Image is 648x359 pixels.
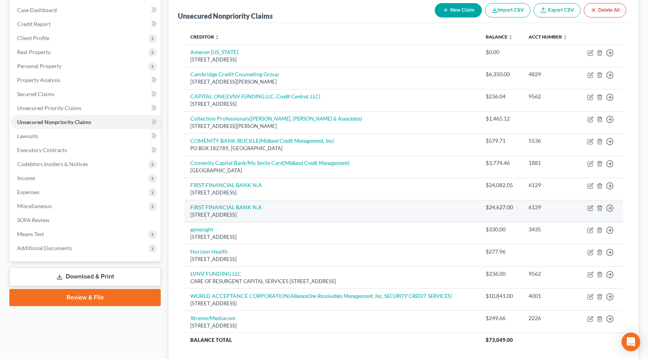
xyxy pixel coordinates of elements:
[190,322,473,329] div: [STREET_ADDRESS]
[190,49,238,55] a: Ameren [US_STATE]
[190,34,220,40] a: Creditor unfold_more
[529,270,571,278] div: 9562
[11,213,161,227] a: SOFA Review
[17,245,72,251] span: Additional Documents
[485,3,530,18] button: Import CSV
[17,161,88,167] span: Codebtors Insiders & Notices
[486,181,516,189] div: $24,082.05
[190,256,473,263] div: [STREET_ADDRESS]
[486,137,516,145] div: $579.71
[486,337,513,343] span: $73,049.00
[486,314,516,322] div: $249.66
[17,217,49,223] span: SOFA Review
[508,35,513,40] i: unfold_more
[190,315,235,321] a: Xtreme/Mediacom
[17,49,51,55] span: Real Property
[529,159,571,167] div: 1881
[190,78,473,86] div: [STREET_ADDRESS][PERSON_NAME]
[190,278,473,285] div: CARE OF RESURGENT CAPITAL SERVICES [STREET_ADDRESS]
[529,70,571,78] div: 4829
[529,226,571,233] div: 3435
[190,226,213,233] a: genesight
[225,93,320,100] i: (LVNV FUNDING LLC, Credit Control, LLC)
[17,175,35,181] span: Income
[11,115,161,129] a: Unsecured Nonpriority Claims
[289,292,452,299] i: (AllianceOne Receivables Management, Inc, SECURITY CREDIT SERVICES)
[17,105,81,111] span: Unsecured Priority Claims
[11,87,161,101] a: Secured Claims
[190,123,473,130] div: [STREET_ADDRESS][PERSON_NAME]
[17,133,38,139] span: Lawsuits
[17,77,60,83] span: Property Analysis
[11,129,161,143] a: Lawsuits
[17,91,54,97] span: Secured Claims
[11,3,161,17] a: Case Dashboard
[529,34,567,40] a: Acct Number unfold_more
[563,35,567,40] i: unfold_more
[283,159,349,166] i: (Midland Credit Management)
[190,159,349,166] a: Comenity Capital Bank/My Smile Card(Midland Credit Management)
[17,147,67,153] span: Executory Contracts
[17,21,51,27] span: Credit Report
[11,17,161,31] a: Credit Report
[529,181,571,189] div: 6129
[190,145,473,152] div: PO BOX 182789, [GEOGRAPHIC_DATA]
[17,231,44,237] span: Means Test
[190,115,362,122] a: Collection Professionals([PERSON_NAME], [PERSON_NAME] & Associates)
[9,289,161,306] a: Review & File
[190,270,241,277] a: LVNV FUNDING LLC
[486,93,516,100] div: $236.04
[249,115,362,122] i: ([PERSON_NAME], [PERSON_NAME] & Associates)
[486,48,516,56] div: $0.00
[11,101,161,115] a: Unsecured Priority Claims
[486,203,516,211] div: $24,627.00
[11,73,161,87] a: Property Analysis
[178,11,273,21] div: Unsecured Nonpriority Claims
[486,159,516,167] div: $3,774.46
[486,226,516,233] div: $330.00
[435,3,482,18] button: New Claim
[17,119,91,125] span: Unsecured Nonpriority Claims
[190,204,262,210] a: FIRST FINANCIAL BANK N.A
[17,7,57,13] span: Case Dashboard
[486,70,516,78] div: $6,350.00
[190,93,320,100] a: CAPITAL ONE(LVNV FUNDING LLC, Credit Control, LLC)
[584,3,626,18] button: Delete All
[17,63,61,69] span: Personal Property
[486,248,516,256] div: $277.96
[486,292,516,300] div: $10,841.00
[622,333,640,351] div: Open Intercom Messenger
[190,71,279,77] a: Cambridge Credit Counseling Group
[190,189,473,196] div: [STREET_ADDRESS]
[529,137,571,145] div: 5536
[190,167,473,174] div: [GEOGRAPHIC_DATA]
[215,35,220,40] i: unfold_more
[190,300,473,307] div: [STREET_ADDRESS]
[17,203,52,209] span: Miscellaneous
[11,143,161,157] a: Executory Contracts
[529,314,571,322] div: 2226
[9,268,161,286] a: Download & Print
[529,292,571,300] div: 4001
[259,137,334,144] i: (Midland Credit Management, Inc)
[17,189,39,195] span: Expenses
[190,137,334,144] a: COMENITY BANK/BUCKLE(Midland Credit Management, Inc)
[190,292,452,299] a: WORLD ACCEPTANCE CORPORATION(AllianceOne Receivables Management, Inc, SECURITY CREDIT SERVICES)
[190,248,228,255] a: Horizon Health
[486,270,516,278] div: $236.00
[190,100,473,108] div: [STREET_ADDRESS]
[17,35,49,41] span: Client Profile
[184,333,479,347] th: Balance Total
[529,203,571,211] div: 6129
[534,3,581,18] a: Export CSV
[486,115,516,123] div: $1,465.12
[190,56,473,63] div: [STREET_ADDRESS]
[486,34,513,40] a: Balance unfold_more
[529,93,571,100] div: 9562
[190,211,473,219] div: [STREET_ADDRESS]
[190,182,262,188] a: FIRST FINANCIAL BANK N.A
[190,233,473,241] div: [STREET_ADDRESS]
